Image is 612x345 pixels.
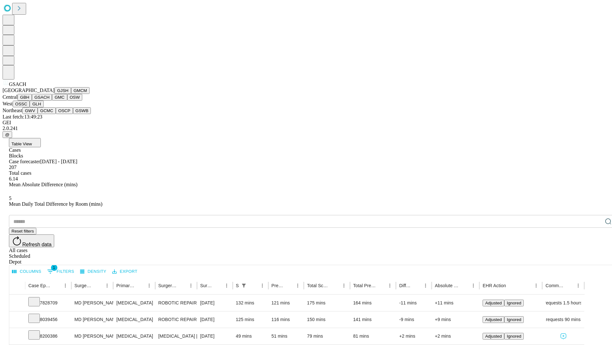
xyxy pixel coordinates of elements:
[272,328,301,344] div: 51 mins
[52,94,67,101] button: GMC
[18,94,32,101] button: GBH
[9,159,40,164] span: Case forecaster
[504,316,524,323] button: Ignored
[507,301,521,305] span: Ignored
[56,107,73,114] button: OSCP
[28,328,68,344] div: 8200386
[158,283,177,288] div: Surgery Name
[293,281,302,290] button: Menu
[40,159,77,164] span: [DATE] - [DATE]
[12,298,22,309] button: Expand
[94,281,103,290] button: Sort
[236,328,265,344] div: 49 mins
[200,295,229,311] div: [DATE]
[532,281,541,290] button: Menu
[353,311,393,328] div: 141 mins
[399,328,428,344] div: +2 mins
[284,281,293,290] button: Sort
[75,295,110,311] div: MD [PERSON_NAME] Md
[71,87,90,94] button: GMCM
[9,176,18,181] span: 6.14
[435,311,476,328] div: +9 mins
[9,165,17,170] span: 207
[339,281,348,290] button: Menu
[507,317,521,322] span: Ignored
[307,295,347,311] div: 175 mins
[12,314,22,326] button: Expand
[222,281,231,290] button: Menu
[507,334,521,339] span: Ignored
[61,281,70,290] button: Menu
[3,101,13,106] span: West
[9,201,102,207] span: Mean Daily Total Difference by Room (mins)
[307,311,347,328] div: 150 mins
[412,281,421,290] button: Sort
[186,281,195,290] button: Menu
[3,94,18,100] span: Central
[200,328,229,344] div: [DATE]
[3,108,22,113] span: Northeast
[546,311,581,328] span: requests 90 mins
[485,301,502,305] span: Adjusted
[116,295,152,311] div: [MEDICAL_DATA]
[9,195,11,201] span: 5
[545,295,581,311] div: requests 1.5 hours
[236,295,265,311] div: 132 mins
[307,328,347,344] div: 79 mins
[75,328,110,344] div: MD [PERSON_NAME] Md
[485,317,502,322] span: Adjusted
[435,283,459,288] div: Absolute Difference
[22,107,38,114] button: GWV
[545,283,564,288] div: Comments
[46,266,76,277] button: Show filters
[30,101,43,107] button: GLH
[158,328,194,344] div: [MEDICAL_DATA] [MEDICAL_DATA] MULTIPLE
[200,311,229,328] div: [DATE]
[485,334,502,339] span: Adjusted
[399,311,428,328] div: -9 mins
[236,311,265,328] div: 125 mins
[483,300,504,306] button: Adjusted
[11,267,43,277] button: Select columns
[55,87,71,94] button: GJSH
[239,281,248,290] button: Show filters
[28,295,68,311] div: 7828709
[75,311,110,328] div: MD [PERSON_NAME] Md
[78,267,108,277] button: Density
[9,228,36,234] button: Reset filters
[353,295,393,311] div: 164 mins
[32,94,52,101] button: GSACH
[3,131,12,138] button: @
[213,281,222,290] button: Sort
[9,234,54,247] button: Refresh data
[469,281,478,290] button: Menu
[158,295,194,311] div: ROBOTIC REPAIR INITIAL [MEDICAL_DATA] REDUCIBLE AGE [DEMOGRAPHIC_DATA] OR MORE
[544,295,582,311] span: requests 1.5 hours
[3,120,609,126] div: GEI
[504,333,524,340] button: Ignored
[52,281,61,290] button: Sort
[239,281,248,290] div: 1 active filter
[307,283,330,288] div: Total Scheduled Duration
[28,283,51,288] div: Case Epic Id
[460,281,469,290] button: Sort
[116,328,152,344] div: [MEDICAL_DATA]
[376,281,385,290] button: Sort
[11,229,34,234] span: Reset filters
[13,101,30,107] button: OSSC
[11,142,32,146] span: Table View
[116,283,135,288] div: Primary Service
[75,283,93,288] div: Surgeon Name
[435,295,476,311] div: +11 mins
[3,126,609,131] div: 2.0.241
[504,300,524,306] button: Ignored
[136,281,145,290] button: Sort
[236,283,239,288] div: Scheduled In Room Duration
[28,311,68,328] div: 8039456
[506,281,515,290] button: Sort
[67,94,83,101] button: OSW
[272,283,284,288] div: Predicted In Room Duration
[158,311,194,328] div: ROBOTIC REPAIR INITIAL [MEDICAL_DATA] REDUCIBLE AGE [DEMOGRAPHIC_DATA] OR MORE
[483,333,504,340] button: Adjusted
[73,107,91,114] button: GSWB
